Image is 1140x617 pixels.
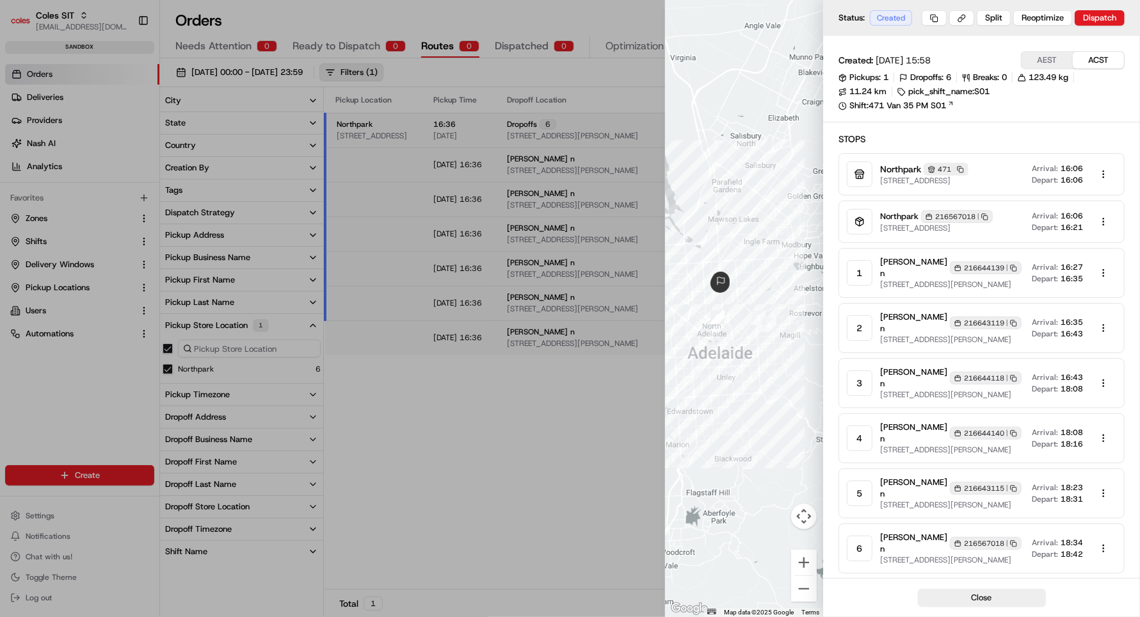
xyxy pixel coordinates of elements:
[880,390,1022,400] span: [STREET_ADDRESS][PERSON_NAME]
[103,181,211,204] a: 💻API Documentation
[839,54,873,67] span: Created:
[26,186,98,199] span: Knowledge Base
[13,51,233,72] p: Welcome 👋
[1061,372,1083,383] span: 16:43
[33,83,211,96] input: Clear
[108,187,118,197] div: 💻
[880,555,1022,565] span: [STREET_ADDRESS][PERSON_NAME]
[801,609,819,616] a: Terms (opens in new tab)
[1002,72,1007,83] span: 0
[1032,262,1058,272] span: Arrival:
[44,135,162,145] div: We're available if you need us!
[883,72,888,83] span: 1
[1032,384,1058,394] span: Depart:
[847,425,872,451] div: 4
[946,72,951,83] span: 6
[1061,262,1083,272] span: 16:27
[1061,427,1083,438] span: 18:08
[880,445,1022,455] span: [STREET_ADDRESS][PERSON_NAME]
[897,86,990,97] div: pick_shift_name:S01
[705,268,735,298] div: route_start-rte_G8Y7cA9n3vjq4PcunrQfZh
[1075,10,1125,26] button: Dispatch
[13,122,36,145] img: 1736555255976-a54dd68f-1ca7-489b-9aae-adbdc363a1c4
[1061,439,1083,449] span: 18:16
[880,176,968,186] span: [STREET_ADDRESS]
[880,500,1022,510] span: [STREET_ADDRESS][PERSON_NAME]
[1032,372,1058,383] span: Arrival:
[1032,317,1058,327] span: Arrival:
[1022,52,1073,69] button: AEST
[1061,317,1083,327] span: 16:35
[8,181,103,204] a: 📗Knowledge Base
[1061,494,1083,504] span: 18:31
[1013,10,1072,26] button: Reoptimize
[847,260,872,286] div: 1
[707,609,716,614] button: Keyboard shortcuts
[1032,211,1058,221] span: Arrival:
[839,10,916,26] div: Status:
[847,536,872,561] div: 6
[1061,329,1083,339] span: 16:43
[1032,482,1058,493] span: Arrival:
[757,313,782,337] div: waypoint-rte_G8Y7cA9n3vjq4PcunrQfZh
[1061,163,1083,174] span: 16:06
[1061,482,1083,493] span: 18:23
[847,370,872,396] div: 3
[880,311,947,334] span: [PERSON_NAME] n
[924,163,968,176] div: 471
[880,279,1022,290] span: [STREET_ADDRESS][PERSON_NAME]
[1061,175,1083,185] span: 16:06
[880,334,1022,345] span: [STREET_ADDRESS][PERSON_NAME]
[1032,439,1058,449] span: Depart:
[791,550,817,575] button: Zoom in
[13,13,38,38] img: Nash
[791,576,817,602] button: Zoom out
[876,54,931,67] span: [DATE] 15:58
[880,366,947,390] span: [PERSON_NAME] n
[880,477,947,500] span: [PERSON_NAME] n
[880,223,993,233] span: [STREET_ADDRESS]
[668,600,710,617] img: Google
[668,600,710,617] a: Open this area in Google Maps (opens a new window)
[1029,72,1068,83] span: 123.49 kg
[1032,549,1058,559] span: Depart:
[880,532,947,555] span: [PERSON_NAME] n
[950,261,1022,274] div: 216644139
[847,315,872,341] div: 2
[973,72,999,83] span: Breaks:
[1061,274,1083,284] span: 16:35
[13,187,23,197] div: 📗
[918,589,1046,607] button: Close
[1032,274,1058,284] span: Depart:
[121,186,205,199] span: API Documentation
[950,427,1022,440] div: 216644140
[921,210,993,223] div: 216567018
[839,100,1125,111] a: Shift:471 Van 35 PM S01
[705,305,730,329] div: waypoint-rte_G8Y7cA9n3vjq4PcunrQfZh
[44,122,210,135] div: Start new chat
[218,126,233,142] button: Start new chat
[847,481,872,506] div: 5
[950,317,1022,329] div: 216643119
[90,217,155,227] a: Powered byPylon
[880,211,919,222] span: Northpark
[880,422,947,445] span: [PERSON_NAME] n
[1061,384,1083,394] span: 18:08
[705,267,736,297] div: route_end-rte_G8Y7cA9n3vjq4PcunrQfZh
[849,86,887,97] span: 11.24 km
[791,504,817,529] button: Map camera controls
[1061,211,1083,221] span: 16:06
[127,217,155,227] span: Pylon
[1032,538,1058,548] span: Arrival:
[724,609,794,616] span: Map data ©2025 Google
[1032,163,1058,174] span: Arrival:
[1061,549,1083,559] span: 18:42
[977,10,1011,26] button: Split
[849,72,881,83] span: Pickups:
[880,256,947,279] span: [PERSON_NAME] n
[1032,222,1058,233] span: Depart:
[1032,329,1058,339] span: Depart:
[1061,538,1083,548] span: 18:34
[880,163,921,176] span: Northpark
[839,133,1125,145] h2: Stops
